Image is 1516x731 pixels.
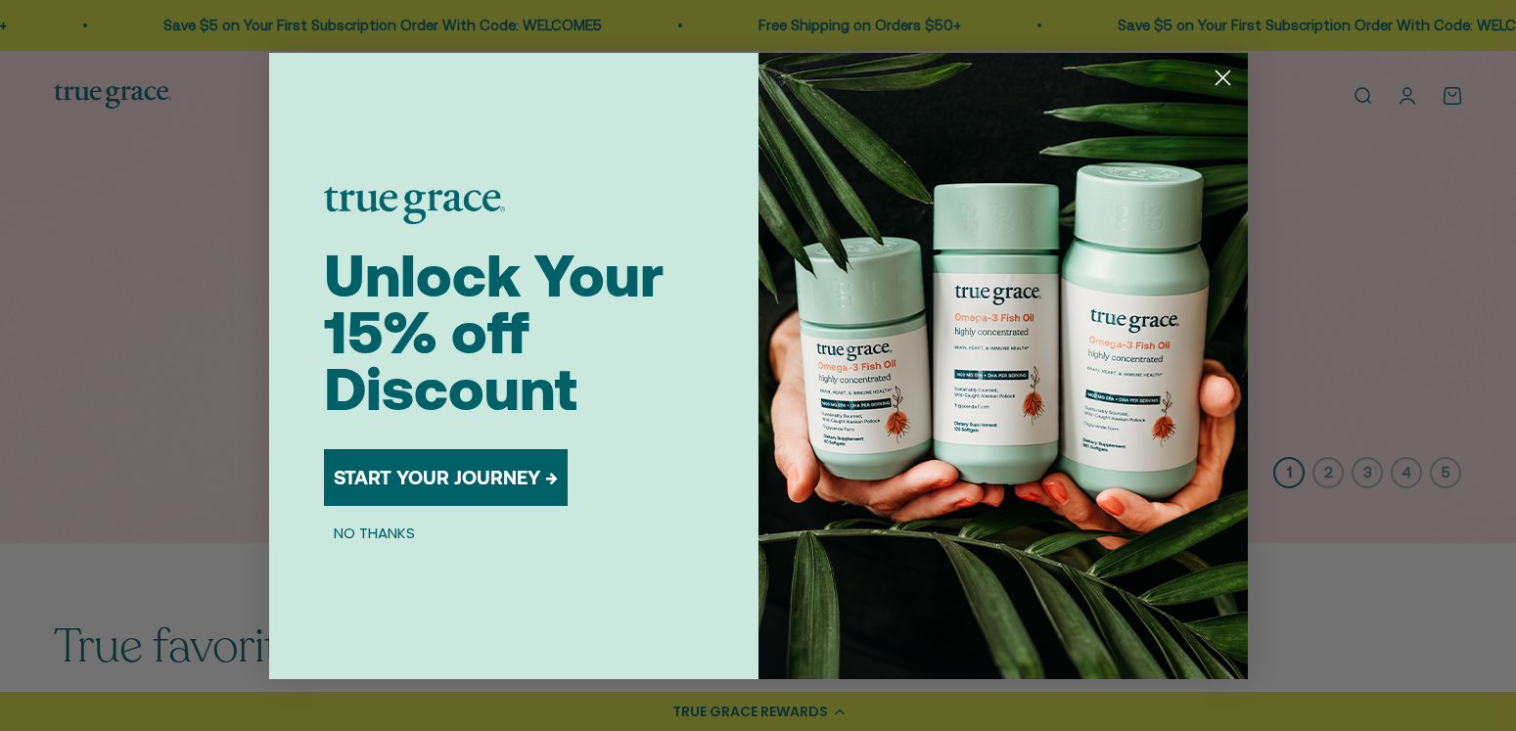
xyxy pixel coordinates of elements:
[758,53,1248,679] img: 098727d5-50f8-4f9b-9554-844bb8da1403.jpeg
[324,522,425,545] button: NO THANKS
[324,449,568,506] button: START YOUR JOURNEY →
[1206,61,1240,95] button: Close dialog
[324,242,664,423] span: Unlock Your 15% off Discount
[324,187,505,224] img: logo placeholder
